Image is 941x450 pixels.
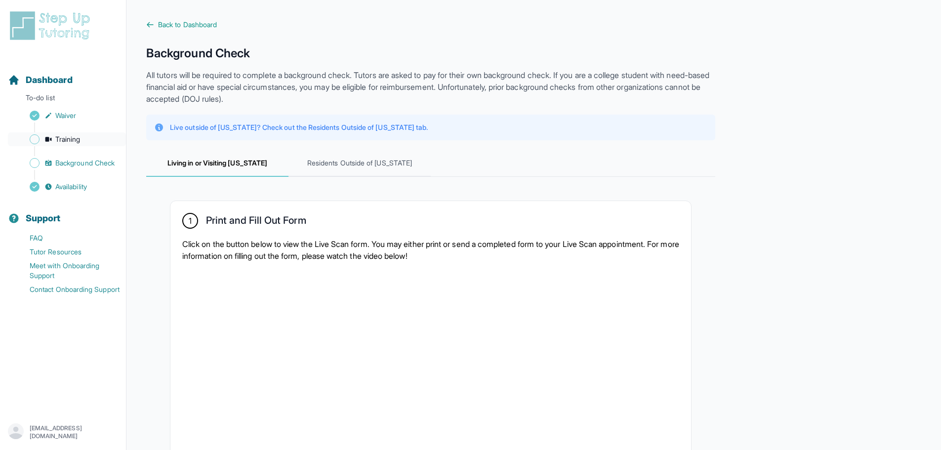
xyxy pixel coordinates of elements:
p: [EMAIL_ADDRESS][DOMAIN_NAME] [30,424,118,440]
span: 1 [189,215,192,227]
button: [EMAIL_ADDRESS][DOMAIN_NAME] [8,423,118,441]
span: Living in or Visiting [US_STATE] [146,150,288,177]
img: logo [8,10,96,41]
h2: Print and Fill Out Form [206,214,306,230]
a: Contact Onboarding Support [8,283,126,296]
span: Background Check [55,158,115,168]
span: Training [55,134,81,144]
p: Live outside of [US_STATE]? Check out the Residents Outside of [US_STATE] tab. [170,123,428,132]
span: Back to Dashboard [158,20,217,30]
p: All tutors will be required to complete a background check. Tutors are asked to pay for their own... [146,69,715,105]
h1: Background Check [146,45,715,61]
span: Support [26,211,61,225]
a: Back to Dashboard [146,20,715,30]
a: Tutor Resources [8,245,126,259]
p: Click on the button below to view the Live Scan form. You may either print or send a completed fo... [182,238,679,262]
a: FAQ [8,231,126,245]
a: Background Check [8,156,126,170]
a: Training [8,132,126,146]
a: Availability [8,180,126,194]
span: Residents Outside of [US_STATE] [288,150,431,177]
p: To-do list [4,93,122,107]
a: Dashboard [8,73,73,87]
nav: Tabs [146,150,715,177]
a: Meet with Onboarding Support [8,259,126,283]
a: Waiver [8,109,126,123]
span: Availability [55,182,87,192]
span: Dashboard [26,73,73,87]
button: Dashboard [4,57,122,91]
button: Support [4,196,122,229]
span: Waiver [55,111,76,121]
